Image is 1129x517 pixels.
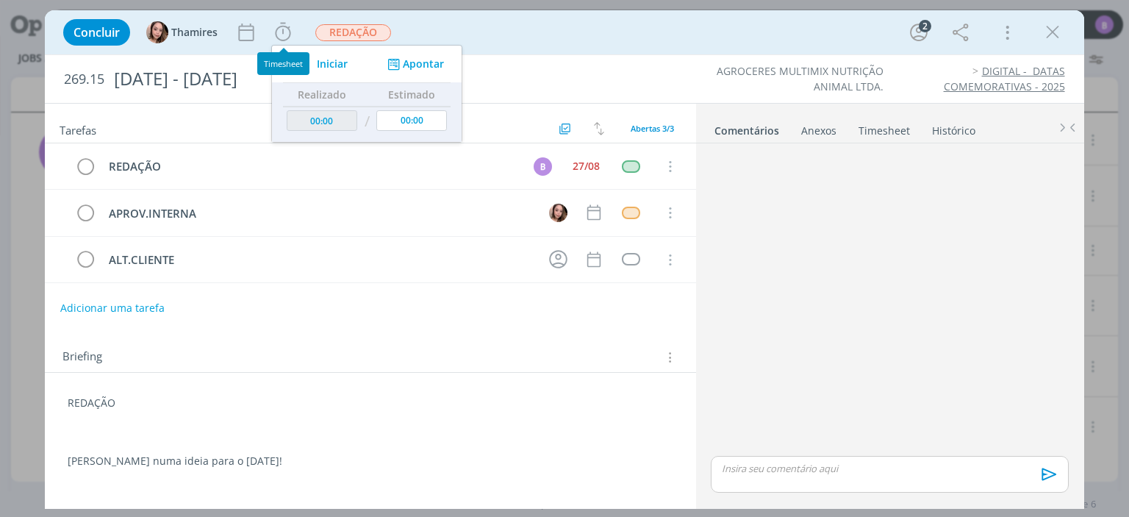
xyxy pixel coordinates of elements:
div: 27/08 [573,161,600,171]
div: [DATE] - [DATE] [107,61,642,97]
button: 2 [907,21,931,44]
button: REDAÇÃO [315,24,392,42]
span: Iniciar [317,59,348,69]
span: 269.15 [64,71,104,88]
button: TThamires [146,21,218,43]
a: Comentários [714,117,780,138]
img: T [146,21,168,43]
div: ALT.CLIENTE [102,251,535,269]
td: / [361,107,373,137]
div: dialog [45,10,1083,509]
div: Timesheet [257,52,309,75]
th: Realizado [283,83,361,107]
button: Concluir [63,19,130,46]
p: [PERSON_NAME] numa ideia para o [DATE]! [68,454,673,468]
button: Iniciar [290,54,348,74]
button: Apontar [384,57,445,72]
div: 2 [919,20,931,32]
button: Adicionar uma tarefa [60,295,165,321]
div: Anexos [801,124,836,138]
span: Abertas 3/3 [631,123,674,134]
span: Concluir [74,26,120,38]
div: B [534,157,552,176]
button: B [532,155,554,177]
a: Timesheet [858,117,911,138]
img: arrow-down-up.svg [594,122,604,135]
a: AGROCERES MULTIMIX NUTRIÇÃO ANIMAL LTDA. [717,64,884,93]
a: DIGITAL - DATAS COMEMORATIVAS - 2025 [944,64,1065,93]
span: Briefing [62,348,102,367]
span: Tarefas [60,120,96,138]
a: Histórico [931,117,976,138]
th: Estimado [373,83,451,107]
div: APROV.INTERNA [102,204,535,223]
p: REDAÇÃO [68,396,673,410]
img: T [549,204,567,222]
button: T [548,202,570,224]
div: REDAÇÃO [102,157,520,176]
span: REDAÇÃO [315,24,391,41]
span: Thamires [171,27,218,38]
